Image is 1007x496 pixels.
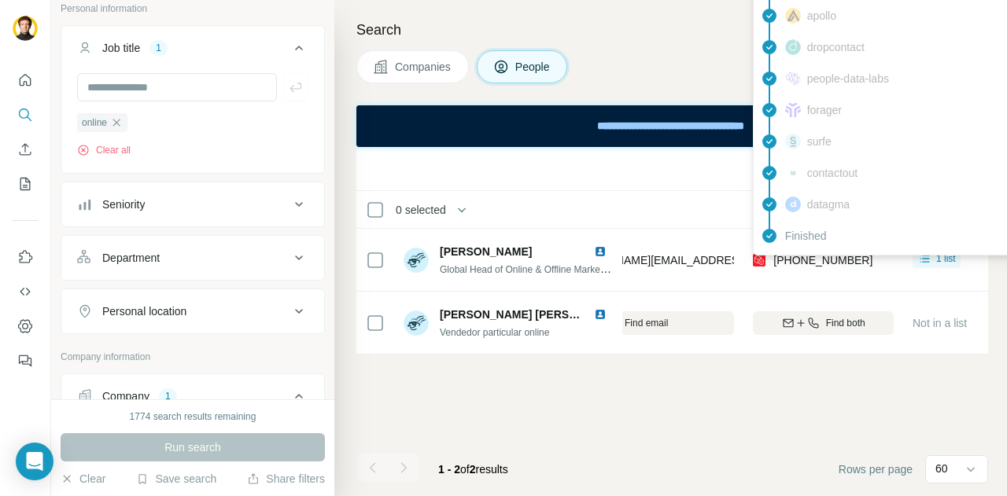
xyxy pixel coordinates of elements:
[807,134,832,149] span: surfe
[159,389,177,403] div: 1
[404,248,429,273] img: Avatar
[102,250,160,266] div: Department
[807,197,850,212] span: datagma
[440,263,615,275] span: Global Head of Online & Offline Marketing
[130,410,256,424] div: 1774 search results remaining
[61,186,324,223] button: Seniority
[807,8,836,24] span: apollo
[61,29,324,73] button: Job title1
[594,245,607,258] img: LinkedIn logo
[61,292,324,330] button: Personal location
[753,252,765,268] img: provider prospeo logo
[77,143,131,157] button: Clear all
[773,254,872,266] span: [PHONE_NUMBER]
[61,239,324,277] button: Department
[936,252,956,266] span: 1 list
[560,254,837,266] span: [PERSON_NAME][EMAIL_ADDRESS][DOMAIN_NAME]
[13,135,38,163] button: Enrich CSV
[13,66,38,94] button: Quick start
[13,347,38,375] button: Feedback
[785,8,801,24] img: provider apollo logo
[395,59,452,75] span: Companies
[102,197,145,212] div: Seniority
[61,471,105,487] button: Clear
[438,463,460,476] span: 1 - 2
[13,277,38,306] button: Use Surfe API
[785,39,801,55] img: provider dropcontact logo
[356,105,988,147] iframe: Banner
[82,116,107,130] span: online
[913,317,967,329] span: Not in a list
[785,228,827,244] span: Finished
[807,165,858,181] span: contactout
[149,41,168,55] div: 1
[61,350,325,364] p: Company information
[440,308,628,321] span: [PERSON_NAME] [PERSON_NAME]
[13,101,38,129] button: Search
[102,303,186,319] div: Personal location
[625,316,668,330] span: Find email
[839,461,913,477] span: Rows per page
[515,59,551,75] span: People
[102,40,140,56] div: Job title
[13,16,38,41] img: Avatar
[785,134,801,149] img: provider surfe logo
[807,71,889,86] span: people-data-labs
[404,310,429,336] img: Avatar
[102,388,149,404] div: Company
[440,327,549,338] span: Vendedor particular online
[540,311,734,335] button: Find email
[136,471,216,487] button: Save search
[935,461,948,476] p: 60
[438,463,508,476] span: results
[13,243,38,271] button: Use Surfe on LinkedIn
[16,443,53,480] div: Open Intercom Messenger
[470,463,476,476] span: 2
[785,169,801,177] img: provider contactout logo
[807,39,865,55] span: dropcontact
[61,377,324,421] button: Company1
[13,312,38,340] button: Dashboard
[826,316,865,330] span: Find both
[396,202,446,218] span: 0 selected
[785,102,801,118] img: provider forager logo
[13,170,38,198] button: My lists
[356,19,988,41] h4: Search
[61,2,325,16] p: Personal information
[785,197,801,212] img: provider datagma logo
[594,308,607,321] img: LinkedIn logo
[785,72,801,86] img: provider people-data-labs logo
[460,463,470,476] span: of
[807,102,842,118] span: forager
[440,245,532,258] span: [PERSON_NAME]
[247,471,325,487] button: Share filters
[753,311,894,335] button: Find both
